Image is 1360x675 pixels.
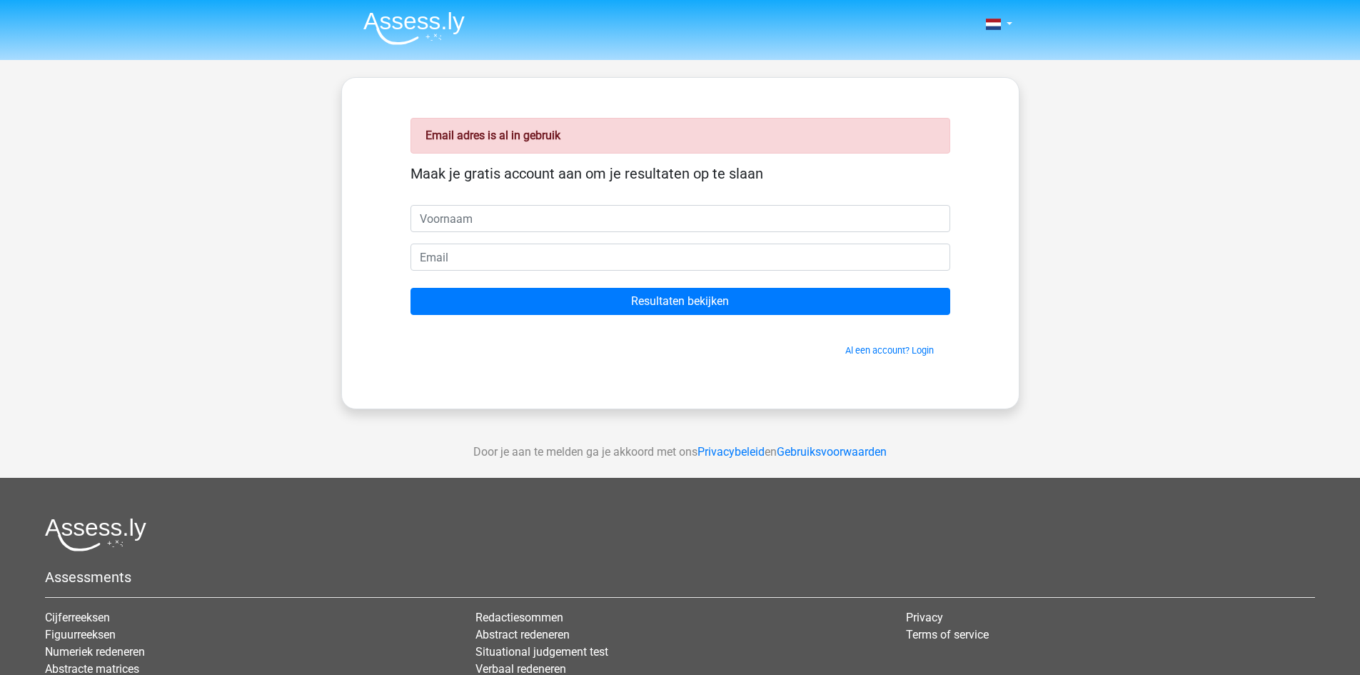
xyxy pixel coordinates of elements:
a: Privacy [906,611,943,624]
h5: Assessments [45,569,1315,586]
a: Situational judgement test [475,645,608,659]
strong: Email adres is al in gebruik [425,129,560,142]
input: Voornaam [410,205,950,232]
h5: Maak je gratis account aan om je resultaten op te slaan [410,165,950,182]
input: Resultaten bekijken [410,288,950,315]
a: Abstract redeneren [475,628,570,641]
img: Assessly logo [45,518,146,551]
input: Email [410,244,950,271]
a: Figuurreeksen [45,628,116,641]
a: Numeriek redeneren [45,645,145,659]
a: Redactiesommen [475,611,563,624]
a: Privacybeleid [697,445,765,459]
a: Al een account? Login [845,345,934,356]
a: Gebruiksvoorwaarden [777,445,887,459]
a: Terms of service [906,628,989,641]
a: Cijferreeksen [45,611,110,624]
img: Assessly [363,11,465,45]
